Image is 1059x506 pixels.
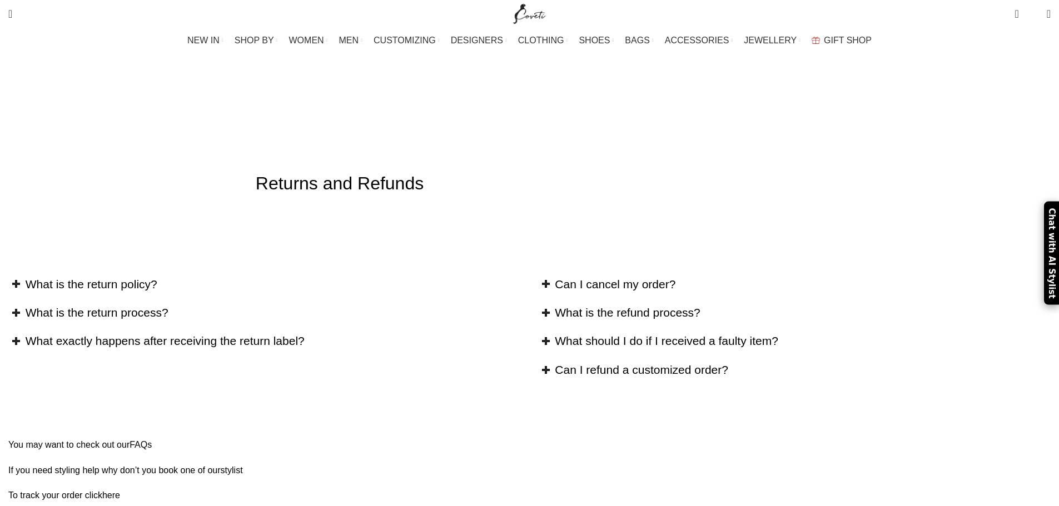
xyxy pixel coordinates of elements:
[289,29,328,52] a: WOMEN
[390,64,669,93] h1: Returns and Refunds 101
[26,276,521,292] h2: What is the return policy?
[289,35,324,46] span: WOMEN
[744,35,797,46] span: JEWELLERY
[8,438,1051,452] p: You may want to check out our
[451,35,503,46] span: DESIGNERS
[3,3,18,25] a: Search
[130,440,152,449] a: FAQs
[3,29,1056,52] div: Main navigation
[665,35,729,46] span: ACCESSORIES
[26,304,521,320] h2: What is the return process?
[812,37,820,44] img: GiftBag
[187,29,223,52] a: NEW IN
[26,333,521,349] h2: What exactly happens after receiving the return label?
[458,101,482,111] a: Home
[235,35,274,46] span: SHOP BY
[1009,3,1024,25] a: 1
[824,35,872,46] span: GIFT SHOP
[555,362,1051,378] h2: Can I refund a customized order?
[8,488,1051,503] p: To track your order click
[256,172,424,195] h1: Returns and Refunds
[555,276,1051,292] h2: Can I cancel my order?
[518,35,564,46] span: CLOTHING
[579,29,614,52] a: SHOES
[374,35,436,46] span: CUSTOMIZING
[812,29,872,52] a: GIFT SHOP
[1030,11,1038,19] span: 0
[494,101,601,111] span: Returns and Refunds 101
[511,8,548,18] a: Site logo
[744,29,801,52] a: JEWELLERY
[451,29,507,52] a: DESIGNERS
[8,463,1051,478] p: If you need styling help why don’t you book one of our
[625,35,649,46] span: BAGS
[102,490,120,500] a: here
[235,29,278,52] a: SHOP BY
[518,29,568,52] a: CLOTHING
[1016,6,1024,14] span: 1
[221,465,243,475] a: stylist
[579,35,610,46] span: SHOES
[555,333,1051,349] h2: What should I do if I received a faulty item?
[1027,3,1038,25] div: My Wishlist
[625,29,653,52] a: BAGS
[555,304,1051,320] h2: What is the refund process?
[187,35,220,46] span: NEW IN
[339,29,362,52] a: MEN
[665,29,733,52] a: ACCESSORIES
[374,29,440,52] a: CUSTOMIZING
[339,35,359,46] span: MEN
